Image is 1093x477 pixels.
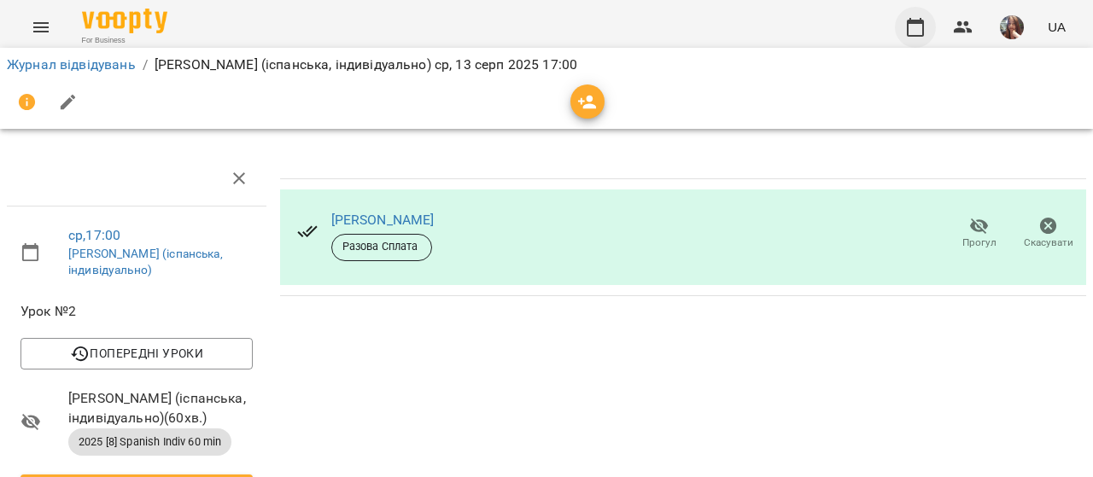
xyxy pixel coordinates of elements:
[82,9,167,33] img: Voopty Logo
[1000,15,1024,39] img: 0ee1f4be303f1316836009b6ba17c5c5.jpeg
[332,239,431,254] span: Разова Сплата
[7,55,1086,75] nav: breadcrumb
[68,434,231,450] span: 2025 [8] Spanish Indiv 60 min
[143,55,148,75] li: /
[962,236,997,250] span: Прогул
[68,247,223,277] a: [PERSON_NAME] (іспанська, індивідуально)
[20,338,253,369] button: Попередні уроки
[1048,18,1066,36] span: UA
[7,56,136,73] a: Журнал відвідувань
[68,388,253,428] span: [PERSON_NAME] (іспанська, індивідуально) ( 60 хв. )
[331,212,435,228] a: [PERSON_NAME]
[68,227,120,243] a: ср , 17:00
[1041,11,1073,43] button: UA
[155,55,577,75] p: [PERSON_NAME] (іспанська, індивідуально) ср, 13 серп 2025 17:00
[944,210,1014,258] button: Прогул
[1014,210,1083,258] button: Скасувати
[20,7,61,48] button: Menu
[82,35,167,46] span: For Business
[34,343,239,364] span: Попередні уроки
[20,301,253,322] span: Урок №2
[1024,236,1073,250] span: Скасувати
